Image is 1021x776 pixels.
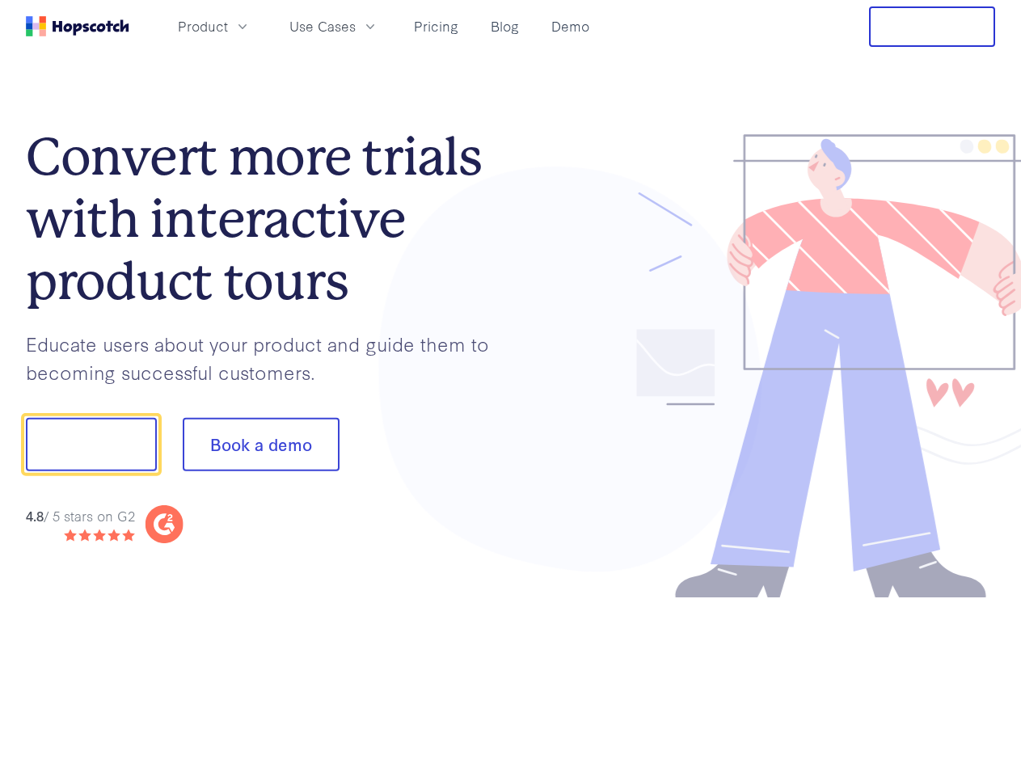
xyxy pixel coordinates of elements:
[289,16,356,36] span: Use Cases
[280,13,388,40] button: Use Cases
[26,418,157,471] button: Show me!
[484,13,525,40] a: Blog
[183,418,340,471] button: Book a demo
[26,506,135,526] div: / 5 stars on G2
[168,13,260,40] button: Product
[178,16,228,36] span: Product
[26,506,44,525] strong: 4.8
[407,13,465,40] a: Pricing
[26,330,511,386] p: Educate users about your product and guide them to becoming successful customers.
[26,126,511,312] h1: Convert more trials with interactive product tours
[545,13,596,40] a: Demo
[26,16,129,36] a: Home
[869,6,995,47] button: Free Trial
